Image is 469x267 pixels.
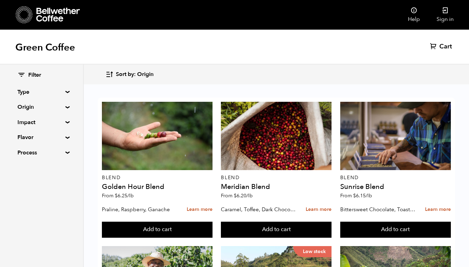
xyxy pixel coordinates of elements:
[105,66,154,83] button: Sort by: Origin
[234,192,253,199] bdi: 6.20
[102,175,213,180] p: Blend
[17,118,66,127] summary: Impact
[17,103,66,111] summary: Origin
[234,192,237,199] span: $
[340,192,372,199] span: From
[17,88,66,96] summary: Type
[340,204,416,215] p: Bittersweet Chocolate, Toasted Marshmallow, Candied Orange, Praline
[116,71,154,78] span: Sort by: Origin
[366,192,372,199] span: /lb
[221,175,332,180] p: Blend
[425,202,451,217] a: Learn more
[306,202,332,217] a: Learn more
[353,192,356,199] span: $
[439,43,452,51] span: Cart
[430,43,454,51] a: Cart
[187,202,213,217] a: Learn more
[102,192,134,199] span: From
[340,183,451,190] h4: Sunrise Blend
[15,41,75,54] h1: Green Coffee
[127,192,134,199] span: /lb
[221,204,296,215] p: Caramel, Toffee, Dark Chocolate
[221,192,253,199] span: From
[293,246,332,257] p: Low stock
[340,222,451,238] button: Add to cart
[17,133,66,142] summary: Flavor
[221,183,332,190] h4: Meridian Blend
[102,183,213,190] h4: Golden Hour Blend
[340,175,451,180] p: Blend
[353,192,372,199] bdi: 6.15
[102,204,177,215] p: Praline, Raspberry, Ganache
[246,192,253,199] span: /lb
[102,222,213,238] button: Add to cart
[221,222,332,238] button: Add to cart
[28,71,41,79] span: Filter
[115,192,118,199] span: $
[115,192,134,199] bdi: 6.25
[17,148,66,157] summary: Process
